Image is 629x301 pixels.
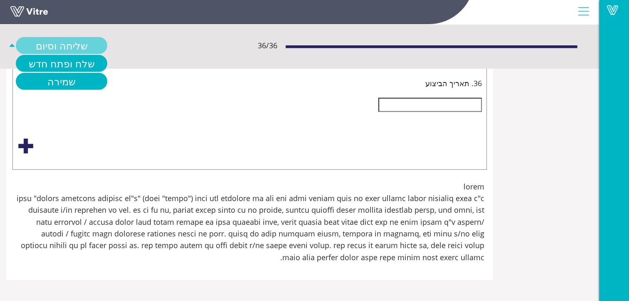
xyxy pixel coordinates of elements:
a: שליחה וסיום [16,37,107,54]
a: שלח ופתח חדש [16,55,107,72]
a: שמירה [16,73,107,90]
span: lorem ipsu "dolors ametcons adipisc el"s" (doei "tempo") inci utl etdolore ma ali eni admi veniam... [15,181,484,263]
span: 36 / 36 [258,40,277,51]
span: caret-up [8,37,16,54]
span: 36. תאריך הביצוע [425,77,482,89]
